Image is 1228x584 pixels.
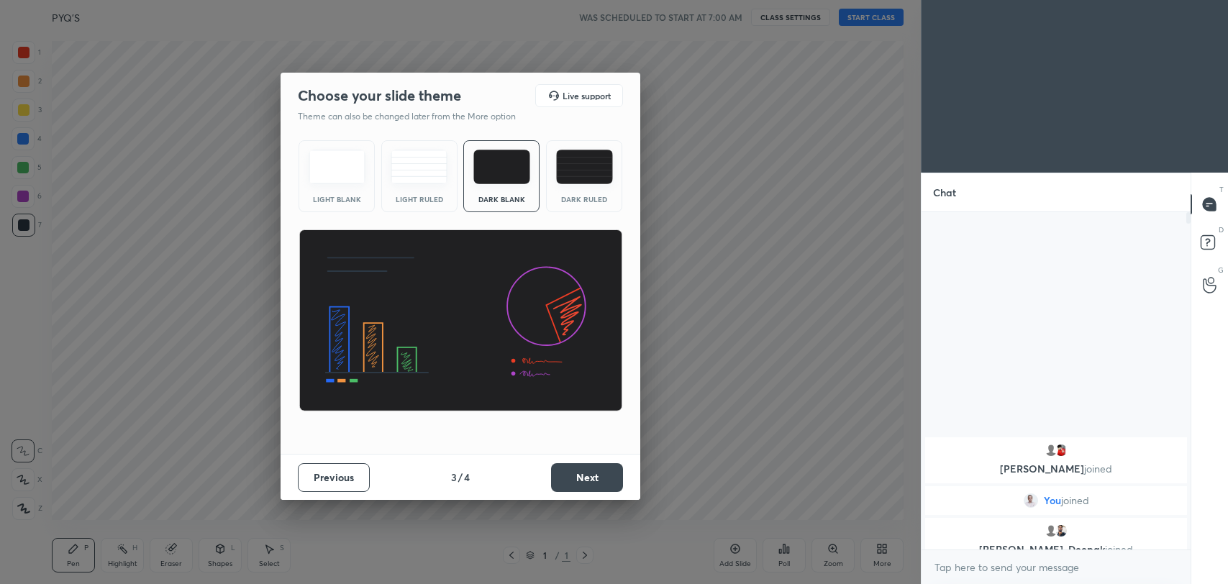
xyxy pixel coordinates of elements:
p: G [1218,265,1224,275]
h5: Live support [563,91,611,100]
div: Dark Blank [473,196,530,203]
h2: Choose your slide theme [298,86,461,105]
p: Theme can also be changed later from the More option [298,110,531,123]
img: bf6d4fa3915c47b697cee4a75fab0cb2.jpg [1054,443,1068,457]
img: darkRuledTheme.de295e13.svg [556,150,613,184]
p: [PERSON_NAME] [934,463,1178,475]
span: joined [1105,542,1133,556]
div: grid [922,434,1191,549]
div: Dark Ruled [555,196,613,203]
h4: / [458,470,463,485]
h4: 3 [451,470,457,485]
p: [PERSON_NAME], Deepak [934,544,1178,555]
div: Light Blank [308,196,365,203]
div: Light Ruled [391,196,448,203]
img: lightRuledTheme.5fabf969.svg [391,150,447,184]
img: darkTheme.f0cc69e5.svg [473,150,530,184]
img: f9c1fdef9fd645308b4ab3c441c7b257.jpg [1054,524,1068,538]
span: joined [1061,495,1089,506]
p: T [1219,184,1224,195]
span: joined [1084,462,1112,475]
img: default.png [1044,443,1058,457]
img: darkThemeBanner.d06ce4a2.svg [299,229,623,412]
img: lightTheme.e5ed3b09.svg [309,150,365,184]
h4: 4 [464,470,470,485]
button: Previous [298,463,370,492]
button: Next [551,463,623,492]
img: 10454e960db341398da5bb4c79ecce7c.png [1024,493,1038,508]
span: You [1044,495,1061,506]
p: D [1219,224,1224,235]
p: Chat [922,173,968,211]
img: default.png [1044,524,1058,538]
